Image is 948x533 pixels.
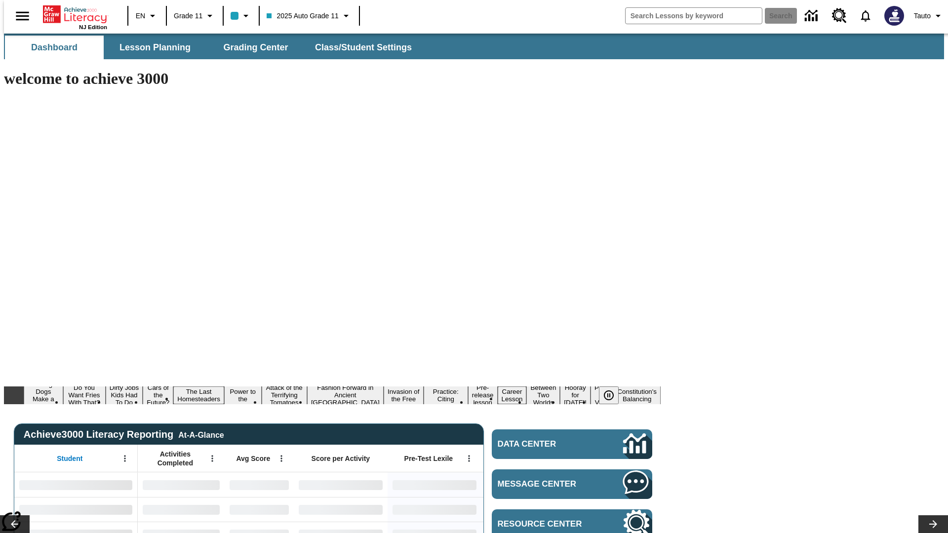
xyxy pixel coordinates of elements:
[223,42,288,53] span: Grading Center
[498,439,590,449] span: Data Center
[138,472,225,497] div: No Data,
[492,469,652,499] a: Message Center
[106,382,143,408] button: Slide 3 Dirty Jobs Kids Had To Do
[106,36,204,59] button: Lesson Planning
[599,386,619,404] button: Pause
[178,429,224,440] div: At-A-Glance
[424,379,468,412] button: Slide 10 Mixed Practice: Citing Evidence
[24,429,224,440] span: Achieve3000 Literacy Reporting
[57,454,82,463] span: Student
[131,7,163,25] button: Language: EN, Select a language
[263,7,355,25] button: Class: 2025 Auto Grade 11, Select your class
[498,519,593,529] span: Resource Center
[262,382,307,408] button: Slide 7 Attack of the Terrifying Tomatoes
[170,7,220,25] button: Grade: Grade 11, Select a grade
[143,450,208,467] span: Activities Completed
[826,2,853,29] a: Resource Center, Will open in new tab
[43,4,107,24] a: Home
[315,42,412,53] span: Class/Student Settings
[878,3,910,29] button: Select a new avatar
[4,34,944,59] div: SubNavbar
[468,382,498,408] button: Slide 11 Pre-release lesson
[79,24,107,30] span: NJ Edition
[591,382,613,408] button: Slide 15 Point of View
[307,382,384,408] button: Slide 8 Fashion Forward in Ancient Rome
[43,3,107,30] div: Home
[910,7,948,25] button: Profile/Settings
[274,451,289,466] button: Open Menu
[206,36,305,59] button: Grading Center
[626,8,762,24] input: search field
[498,386,527,404] button: Slide 12 Career Lesson
[31,42,78,53] span: Dashboard
[799,2,826,30] a: Data Center
[138,497,225,522] div: No Data,
[267,11,338,21] span: 2025 Auto Grade 11
[24,379,63,412] button: Slide 1 Diving Dogs Make a Splash
[4,70,661,88] h1: welcome to achieve 3000
[498,479,593,489] span: Message Center
[526,382,560,408] button: Slide 13 Between Two Worlds
[227,7,256,25] button: Class color is light blue. Change class color
[224,379,262,412] button: Slide 6 Solar Power to the People
[136,11,145,21] span: EN
[918,515,948,533] button: Lesson carousel, Next
[143,382,173,408] button: Slide 4 Cars of the Future?
[4,36,421,59] div: SubNavbar
[884,6,904,26] img: Avatar
[914,11,931,21] span: Tauto
[560,382,591,408] button: Slide 14 Hooray for Constitution Day!
[225,497,294,522] div: No Data,
[174,11,202,21] span: Grade 11
[225,472,294,497] div: No Data,
[236,454,270,463] span: Avg Score
[312,454,370,463] span: Score per Activity
[613,379,661,412] button: Slide 16 The Constitution's Balancing Act
[404,454,453,463] span: Pre-Test Lexile
[307,36,420,59] button: Class/Student Settings
[8,1,37,31] button: Open side menu
[492,429,652,459] a: Data Center
[205,451,220,466] button: Open Menu
[118,451,132,466] button: Open Menu
[173,386,224,404] button: Slide 5 The Last Homesteaders
[119,42,191,53] span: Lesson Planning
[63,382,106,408] button: Slide 2 Do You Want Fries With That?
[599,386,629,404] div: Pause
[384,379,424,412] button: Slide 9 The Invasion of the Free CD
[853,3,878,29] a: Notifications
[5,36,104,59] button: Dashboard
[462,451,476,466] button: Open Menu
